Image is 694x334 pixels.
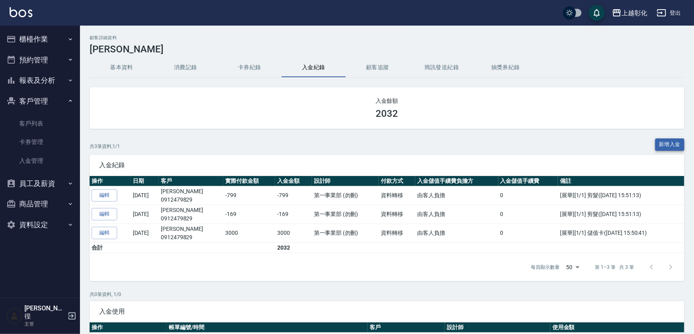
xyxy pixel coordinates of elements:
[550,322,684,333] th: 使用金額
[131,186,159,205] td: [DATE]
[99,161,675,169] span: 入金紀錄
[3,70,77,91] button: 報表及分析
[595,264,634,271] p: 第 1–3 筆 共 3 筆
[498,205,558,224] td: 0
[90,176,131,186] th: 操作
[312,176,379,186] th: 設計師
[275,176,312,186] th: 入金金額
[161,233,221,242] p: 0912479829
[379,176,415,186] th: 付款方式
[3,152,77,170] a: 入金管理
[474,58,538,77] button: 抽獎券紀錄
[218,58,282,77] button: 卡券紀錄
[563,256,582,278] div: 50
[99,97,675,105] h2: 入金餘額
[282,58,346,77] button: 入金紀錄
[498,186,558,205] td: 0
[92,189,117,202] a: 編輯
[90,143,120,150] p: 共 3 筆資料, 1 / 1
[3,173,77,194] button: 員工及薪資
[415,205,498,224] td: 由客人負擔
[275,224,312,242] td: 3000
[558,224,684,242] td: [展華][1/1] 儲值卡([DATE] 15:50:41)
[312,224,379,242] td: 第一事業部 (勿刪)
[312,186,379,205] td: 第一事業部 (勿刪)
[223,205,275,224] td: -169
[376,108,398,119] h3: 2032
[3,114,77,133] a: 客戶列表
[655,138,685,151] button: 新增入金
[24,320,65,328] p: 主管
[415,224,498,242] td: 由客人負擔
[609,5,650,21] button: 上越彰化
[558,186,684,205] td: [展華][1/1] 剪髮([DATE] 15:51:13)
[223,224,275,242] td: 3000
[90,58,154,77] button: 基本資料
[3,194,77,214] button: 商品管理
[90,44,684,55] h3: [PERSON_NAME]
[622,8,647,18] div: 上越彰化
[90,291,684,298] p: 共 0 筆資料, 1 / 0
[368,322,445,333] th: 客戶
[498,224,558,242] td: 0
[159,186,223,205] td: [PERSON_NAME]
[3,214,77,235] button: 資料設定
[24,304,65,320] h5: [PERSON_NAME]徨
[6,308,22,324] img: Person
[92,208,117,220] a: 編輯
[3,29,77,50] button: 櫃檯作業
[90,242,131,253] td: 合計
[275,205,312,224] td: -169
[167,322,368,333] th: 帳單編號/時間
[92,227,117,239] a: 編輯
[275,242,312,253] td: 2032
[131,205,159,224] td: [DATE]
[498,176,558,186] th: 入金儲值手續費
[131,224,159,242] td: [DATE]
[10,7,32,17] img: Logo
[159,176,223,186] th: 客戶
[223,186,275,205] td: -799
[223,176,275,186] th: 實際付款金額
[379,186,415,205] td: 資料轉移
[654,6,684,20] button: 登出
[410,58,474,77] button: 簡訊發送紀錄
[445,322,550,333] th: 設計師
[90,322,167,333] th: 操作
[99,308,675,316] span: 入金使用
[415,186,498,205] td: 由客人負擔
[312,205,379,224] td: 第一事業部 (勿刪)
[3,133,77,151] a: 卡券管理
[558,176,684,186] th: 備註
[558,205,684,224] td: [展華][1/1] 剪髮([DATE] 15:51:13)
[90,35,684,40] h2: 顧客詳細資料
[161,214,221,223] p: 0912479829
[379,224,415,242] td: 資料轉移
[415,176,498,186] th: 入金儲值手續費負擔方
[275,186,312,205] td: -799
[161,196,221,204] p: 0912479829
[159,205,223,224] td: [PERSON_NAME]
[379,205,415,224] td: 資料轉移
[131,176,159,186] th: 日期
[531,264,560,271] p: 每頁顯示數量
[3,91,77,112] button: 客戶管理
[589,5,605,21] button: save
[159,224,223,242] td: [PERSON_NAME]
[3,50,77,70] button: 預約管理
[154,58,218,77] button: 消費記錄
[346,58,410,77] button: 顧客追蹤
